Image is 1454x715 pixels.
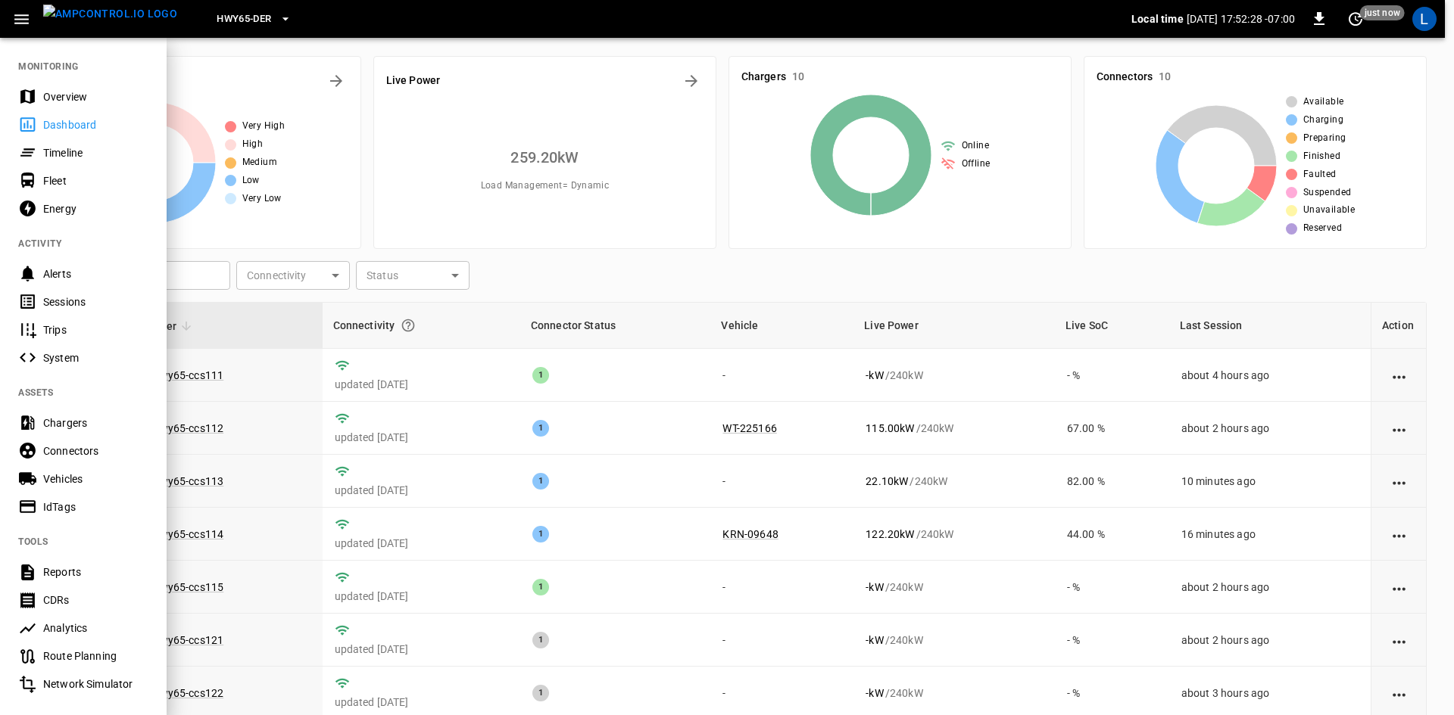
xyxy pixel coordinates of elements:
[1412,7,1437,31] div: profile-icon
[43,592,148,608] div: CDRs
[43,676,148,692] div: Network Simulator
[1131,11,1184,26] p: Local time
[43,620,148,636] div: Analytics
[1343,7,1368,31] button: set refresh interval
[43,89,148,104] div: Overview
[43,471,148,487] div: Vehicles
[1360,5,1405,20] span: just now
[43,173,148,188] div: Fleet
[43,266,148,281] div: Alerts
[43,5,177,23] img: ampcontrol.io logo
[217,11,271,28] span: HWY65-DER
[43,294,148,309] div: Sessions
[43,322,148,337] div: Trips
[43,415,148,431] div: Chargers
[1187,11,1295,26] p: [DATE] 17:52:28 -07:00
[43,648,148,664] div: Route Planning
[43,117,148,132] div: Dashboard
[43,201,148,216] div: Energy
[43,564,148,580] div: Reports
[43,443,148,459] div: Connectors
[43,499,148,514] div: IdTags
[43,145,148,160] div: Timeline
[43,350,148,365] div: System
